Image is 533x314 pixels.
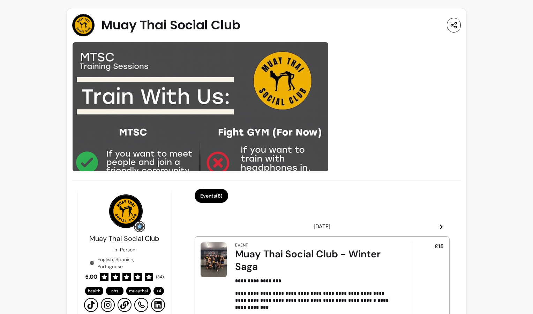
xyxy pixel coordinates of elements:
div: Muay Thai Social Club - Winter Saga [235,248,393,273]
img: Grow [135,222,144,231]
img: image-0 [72,42,329,172]
span: 5.00 [85,273,97,281]
button: Events(8) [195,189,228,203]
span: ( 34 ) [156,274,164,280]
span: nhs [111,288,118,294]
div: English, Spanish, Portuguese [90,256,159,270]
img: Provider image [109,194,143,228]
span: muaythai [129,288,148,294]
span: Muay Thai Social Club [102,18,240,32]
div: Event [235,242,248,248]
span: £15 [435,242,444,251]
p: In-Person [113,246,135,253]
span: health [88,288,100,294]
header: [DATE] [195,220,450,234]
span: Muay Thai Social Club [89,234,159,243]
img: Provider image [72,14,95,36]
img: Muay Thai Social Club - Winter Saga [201,242,227,277]
span: + 4 [155,288,163,294]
